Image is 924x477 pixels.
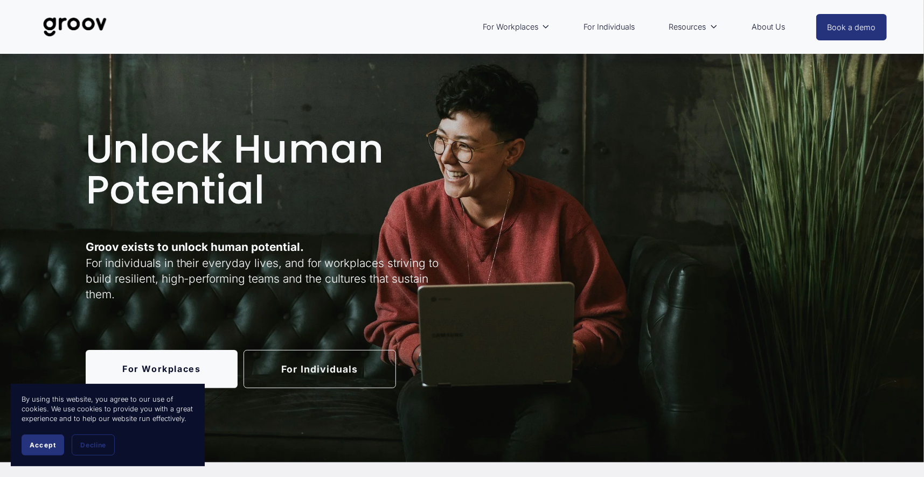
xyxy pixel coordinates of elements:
[86,239,459,302] p: For individuals in their everyday lives, and for workplaces striving to build resilient, high-per...
[22,434,64,455] button: Accept
[37,9,113,45] img: Groov | Unlock Human Potential at Work and in Life
[746,15,790,39] a: About Us
[816,14,887,40] a: Book a demo
[477,15,555,39] a: folder dropdown
[244,350,396,388] a: For Individuals
[72,434,115,455] button: Decline
[669,20,706,34] span: Resources
[86,129,459,210] h1: Unlock Human Potential
[30,441,56,449] span: Accept
[663,15,723,39] a: folder dropdown
[11,384,205,466] section: Cookie banner
[483,20,538,34] span: For Workplaces
[22,395,194,424] p: By using this website, you agree to our use of cookies. We use cookies to provide you with a grea...
[578,15,640,39] a: For Individuals
[86,350,238,388] a: For Workplaces
[80,441,106,449] span: Decline
[86,240,304,254] strong: Groov exists to unlock human potential.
